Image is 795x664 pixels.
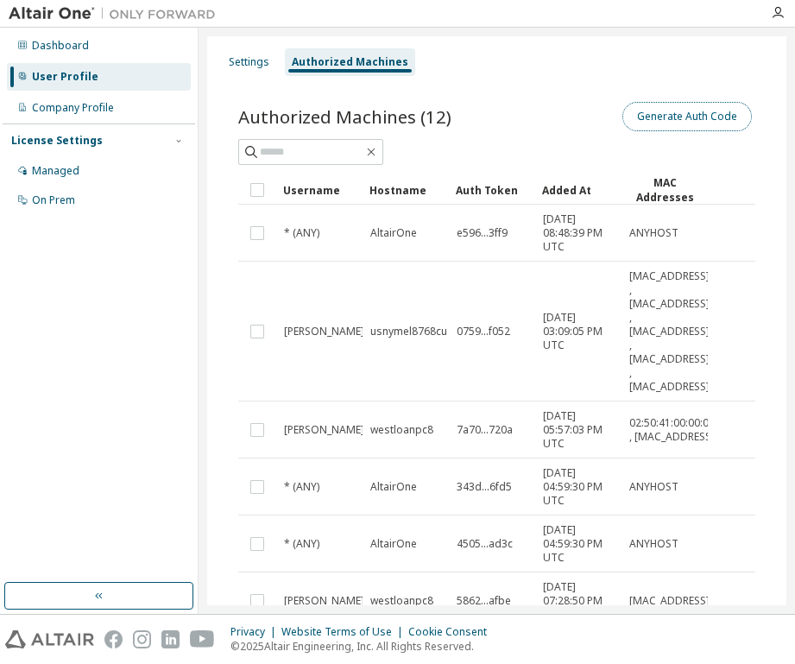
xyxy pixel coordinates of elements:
[32,39,89,53] div: Dashboard
[457,480,512,494] span: 343d...6fd5
[457,594,511,608] span: 5862...afbe
[5,630,94,648] img: altair_logo.svg
[542,176,615,204] div: Added At
[543,580,614,622] span: [DATE] 07:28:50 PM UTC
[32,193,75,207] div: On Prem
[190,630,215,648] img: youtube.svg
[457,325,510,338] span: 0759...f052
[370,480,417,494] span: AltairOne
[9,5,224,22] img: Altair One
[284,594,423,608] span: [PERSON_NAME].Dlhopolsky
[622,102,752,131] button: Generate Auth Code
[11,134,103,148] div: License Settings
[543,409,614,451] span: [DATE] 05:57:03 PM UTC
[629,269,710,394] span: [MAC_ADDRESS] , [MAC_ADDRESS] , [MAC_ADDRESS] , [MAC_ADDRESS] , [MAC_ADDRESS]
[370,537,417,551] span: AltairOne
[543,311,614,352] span: [DATE] 03:09:05 PM UTC
[457,423,513,437] span: 7a70...720a
[369,176,442,204] div: Hostname
[370,594,433,608] span: westloanpc8
[629,537,678,551] span: ANYHOST
[543,466,614,508] span: [DATE] 04:59:30 PM UTC
[104,630,123,648] img: facebook.svg
[133,630,151,648] img: instagram.svg
[284,226,319,240] span: * (ANY)
[292,55,408,69] div: Authorized Machines
[457,226,508,240] span: e596...3ff9
[32,101,114,115] div: Company Profile
[284,480,319,494] span: * (ANY)
[543,212,614,254] span: [DATE] 08:48:39 PM UTC
[161,630,180,648] img: linkedin.svg
[370,226,417,240] span: AltairOne
[230,625,281,639] div: Privacy
[284,537,319,551] span: * (ANY)
[284,423,423,437] span: [PERSON_NAME].Dlhopolsky
[230,639,497,654] p: © 2025 Altair Engineering, Inc. All Rights Reserved.
[628,175,701,205] div: MAC Addresses
[629,416,715,444] span: 02:50:41:00:00:01 , [MAC_ADDRESS]
[238,104,451,129] span: Authorized Machines (12)
[284,325,423,338] span: [PERSON_NAME].Dlhopolsky
[408,625,497,639] div: Cookie Consent
[281,625,408,639] div: Website Terms of Use
[629,226,678,240] span: ANYHOST
[229,55,269,69] div: Settings
[629,480,678,494] span: ANYHOST
[543,523,614,565] span: [DATE] 04:59:30 PM UTC
[629,594,710,608] span: [MAC_ADDRESS]
[457,537,513,551] span: 4505...ad3c
[283,176,356,204] div: Username
[456,176,528,204] div: Auth Token
[370,423,433,437] span: westloanpc8
[370,325,447,338] span: usnymel8768cu
[32,70,98,84] div: User Profile
[32,164,79,178] div: Managed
